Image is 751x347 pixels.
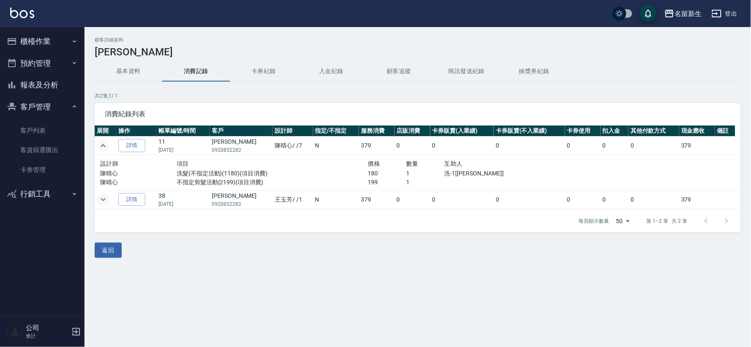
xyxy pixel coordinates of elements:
[118,193,145,206] a: 詳情
[430,190,494,209] td: 0
[679,126,715,137] th: 現金應收
[158,200,208,208] p: [DATE]
[26,332,69,340] p: 會計
[565,126,601,137] th: 卡券使用
[100,160,118,167] span: 設計師
[105,110,731,118] span: 消費紀錄列表
[116,126,156,137] th: 操作
[628,126,679,137] th: 其他付款方式
[97,193,109,206] button: expand row
[679,190,715,209] td: 379
[95,61,162,82] button: 基本資料
[97,139,109,152] button: expand row
[100,178,177,187] p: 陳晴心
[7,323,24,340] img: Person
[95,126,116,137] th: 展開
[10,8,34,18] img: Logo
[3,140,81,160] a: 客資篩選匯出
[368,178,407,187] p: 199
[156,126,210,137] th: 帳單編號/時間
[365,61,433,82] button: 顧客追蹤
[156,137,210,155] td: 11
[210,126,273,137] th: 客戶
[210,190,273,209] td: [PERSON_NAME]
[601,137,628,155] td: 0
[3,52,81,74] button: 預約管理
[647,217,688,225] p: 第 1–2 筆 共 2 筆
[430,137,494,155] td: 0
[565,137,601,155] td: 0
[212,200,270,208] p: 0920852282
[601,190,628,209] td: 0
[675,8,702,19] div: 名留新生
[359,137,394,155] td: 379
[3,183,81,205] button: 行銷工具
[395,126,430,137] th: 店販消費
[494,190,565,209] td: 0
[212,146,270,154] p: 0920852282
[494,126,565,137] th: 卡券販賣(不入業績)
[3,121,81,140] a: 客戶列表
[715,126,736,137] th: 備註
[3,160,81,180] a: 卡券管理
[95,92,741,100] p: 共 2 筆, 1 / 1
[210,137,273,155] td: [PERSON_NAME]
[406,178,445,187] p: 1
[445,169,560,178] p: 洗-1[[PERSON_NAME]]
[601,126,628,137] th: 扣入金
[313,126,359,137] th: 指定/不指定
[177,169,368,178] p: 洗髮(不指定活動)(1180)(項目消費)
[162,61,230,82] button: 消費記錄
[708,6,741,22] button: 登出
[313,190,359,209] td: N
[368,160,380,167] span: 價格
[3,74,81,96] button: 報表及分析
[273,126,313,137] th: 設計師
[661,5,705,22] button: 名留新生
[433,61,500,82] button: 簡訊發送紀錄
[368,169,407,178] p: 180
[273,137,313,155] td: 陳晴心 / /7
[628,137,679,155] td: 0
[613,210,633,232] div: 50
[100,169,177,178] p: 陳晴心
[359,190,394,209] td: 379
[273,190,313,209] td: 王玉芳 / /1
[158,146,208,154] p: [DATE]
[156,190,210,209] td: 38
[3,30,81,52] button: 櫃檯作業
[395,137,430,155] td: 0
[628,190,679,209] td: 0
[430,126,494,137] th: 卡券販賣(入業績)
[95,243,122,258] button: 返回
[118,139,145,152] a: 詳情
[406,169,445,178] p: 1
[177,160,189,167] span: 項目
[298,61,365,82] button: 入金紀錄
[26,324,69,332] h5: 公司
[95,46,741,58] h3: [PERSON_NAME]
[313,137,359,155] td: N
[679,137,715,155] td: 379
[395,190,430,209] td: 0
[500,61,568,82] button: 抽獎券紀錄
[3,96,81,118] button: 客戶管理
[494,137,565,155] td: 0
[359,126,394,137] th: 服務消費
[95,37,741,43] h2: 顧客詳細資料
[406,160,418,167] span: 數量
[177,178,368,187] p: 不指定剪髮活動(2199)(項目消費)
[565,190,601,209] td: 0
[579,217,609,225] p: 每頁顯示數量
[640,5,657,22] button: save
[445,160,463,167] span: 互助人
[230,61,298,82] button: 卡券紀錄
